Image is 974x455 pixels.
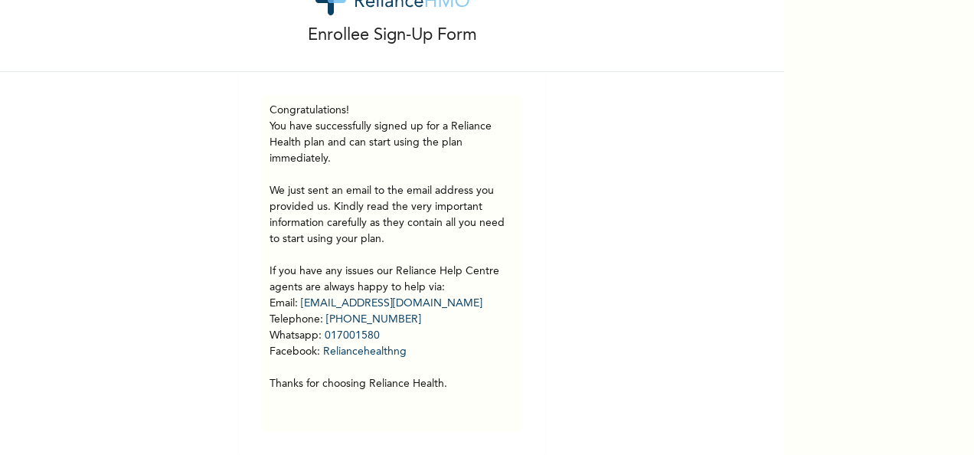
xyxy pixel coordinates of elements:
[308,23,477,48] p: Enrollee Sign-Up Form
[326,314,421,325] a: [PHONE_NUMBER]
[270,103,515,119] h3: Congratulations!
[270,119,515,392] p: You have successfully signed up for a Reliance Health plan and can start using the plan immediate...
[301,298,482,309] a: [EMAIL_ADDRESS][DOMAIN_NAME]
[325,330,380,341] a: 017001580
[323,346,407,357] a: Reliancehealthng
